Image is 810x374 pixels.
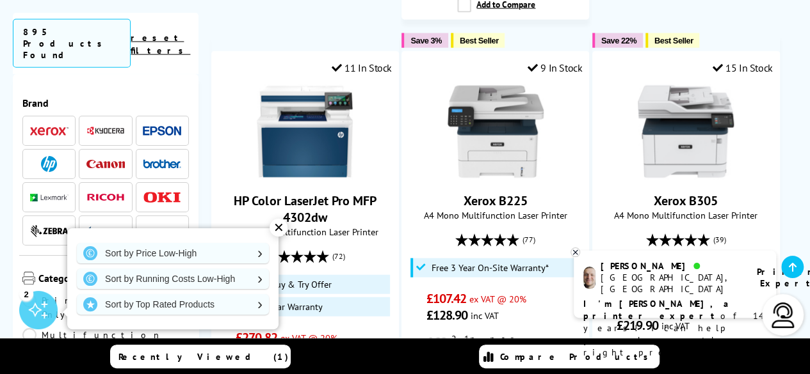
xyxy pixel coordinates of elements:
a: Print Only [22,293,106,322]
a: Xerox B305 [638,169,734,182]
img: Xerox B225 [448,84,544,180]
span: 895 Products Found [13,19,131,68]
div: 9 In Stock [528,61,583,74]
img: HP Color LaserJet Pro MFP 4302dw [257,84,353,180]
span: 40 Day Buy & Try Offer [241,279,332,290]
a: Xerox B225 [448,169,544,182]
div: [PERSON_NAME] [601,260,741,272]
a: reset filters [131,32,190,56]
div: [GEOGRAPHIC_DATA], [GEOGRAPHIC_DATA] [601,272,741,295]
a: Multifunction [22,328,162,342]
span: Free 3 Year Warranty [241,302,323,312]
span: Compare Products [500,351,655,362]
a: Sort by Price Low-High [77,243,269,263]
a: Sort by Top Rated Products [77,294,269,315]
span: inc VAT [471,309,499,322]
a: Ricoh [86,189,125,205]
button: Best Seller [645,33,700,48]
button: Save 3% [401,33,448,48]
img: Xerox [30,127,69,136]
li: 2.1p per mono page [426,333,565,356]
span: £128.90 [426,307,467,323]
a: Xerox B225 [464,192,528,209]
p: of 14 years! I can help you choose the right product [583,298,766,359]
button: Save 22% [592,33,643,48]
span: A4 Colour Multifunction Laser Printer [218,226,392,238]
img: ashley-livechat.png [583,267,595,289]
span: £107.42 [426,290,466,307]
a: HP Color LaserJet Pro MFP 4302dw [257,169,353,182]
span: £270.82 [236,329,277,346]
img: Epson [143,126,181,136]
span: Category [38,272,189,287]
span: Brand [22,97,189,109]
span: (39) [713,228,726,252]
span: (77) [522,228,535,252]
img: Zebra [30,224,69,237]
span: Recently Viewed (1) [118,351,289,362]
a: Recently Viewed (1) [110,345,291,368]
a: HP Color LaserJet Pro MFP 4302dw [234,192,376,226]
a: Epson [143,123,181,139]
button: Best Seller [451,33,505,48]
a: Lexmark [30,189,69,205]
img: Ricoh [86,194,125,201]
a: Kyocera [86,123,125,139]
span: Save 3% [410,36,441,45]
a: Brother [143,156,181,172]
span: A4 Mono Multifunction Laser Printer [409,209,582,221]
div: 2 [19,286,33,300]
a: Canon [86,156,125,172]
img: Category [22,272,35,284]
span: (72) [332,244,345,269]
img: Kyocera [86,126,125,136]
img: Brother [143,159,181,168]
a: Compare Products [479,345,660,368]
div: 11 In Stock [332,61,392,74]
a: Xerox B305 [654,192,718,209]
img: user-headset-light.svg [770,302,796,328]
span: A4 Mono Multifunction Laser Printer [599,209,773,221]
a: Sort by Running Costs Low-High [77,269,269,289]
div: 15 In Stock [712,61,772,74]
a: Xerox [30,123,69,139]
a: Zebra [30,222,69,238]
span: Free 3 Year On-Site Warranty* [432,263,549,273]
img: OKI [143,192,181,203]
img: Lexmark [30,194,69,201]
span: ex VAT @ 20% [280,332,337,344]
span: ex VAT @ 20% [469,293,526,305]
img: Canon [86,160,125,168]
span: Save 22% [601,36,636,45]
span: Best Seller [460,36,499,45]
img: Xerox B305 [638,84,734,180]
span: Best Seller [654,36,693,45]
a: HP [30,156,69,172]
div: ✕ [270,219,288,237]
a: OKI [143,189,181,205]
img: HP [41,156,57,172]
b: I'm [PERSON_NAME], a printer expert [583,298,733,322]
